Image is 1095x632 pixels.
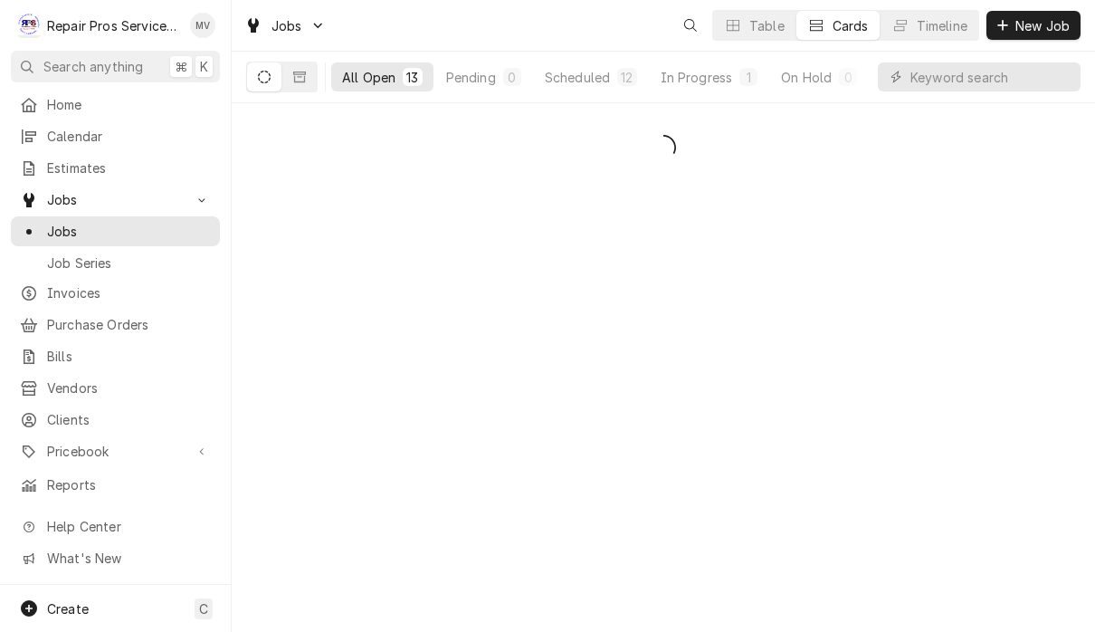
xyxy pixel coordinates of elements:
[47,16,180,35] div: Repair Pros Services Inc
[507,68,518,87] div: 0
[175,57,187,76] span: ⌘
[11,121,220,151] a: Calendar
[843,68,853,87] div: 0
[11,373,220,403] a: Vendors
[545,68,610,87] div: Scheduled
[11,512,220,541] a: Go to Help Center
[621,68,633,87] div: 12
[47,190,184,209] span: Jobs
[917,16,967,35] div: Timeline
[11,185,220,215] a: Go to Jobs
[237,11,333,41] a: Go to Jobs
[200,57,208,76] span: K
[651,129,676,167] span: Loading...
[47,254,211,273] span: Job Series
[749,16,785,35] div: Table
[47,222,211,241] span: Jobs
[47,158,211,177] span: Estimates
[986,11,1081,40] button: New Job
[16,13,42,38] div: Repair Pros Services Inc's Avatar
[271,16,302,35] span: Jobs
[406,68,418,87] div: 13
[47,549,209,568] span: What's New
[16,13,42,38] div: R
[47,283,211,302] span: Invoices
[743,68,754,87] div: 1
[43,57,143,76] span: Search anything
[47,95,211,114] span: Home
[11,436,220,466] a: Go to Pricebook
[11,153,220,183] a: Estimates
[11,341,220,371] a: Bills
[47,475,211,494] span: Reports
[47,378,211,397] span: Vendors
[199,599,208,618] span: C
[47,127,211,146] span: Calendar
[446,68,496,87] div: Pending
[47,517,209,536] span: Help Center
[47,315,211,334] span: Purchase Orders
[910,62,1071,91] input: Keyword search
[11,51,220,82] button: Search anything⌘K
[190,13,215,38] div: Mindy Volker's Avatar
[833,16,869,35] div: Cards
[661,68,733,87] div: In Progress
[47,601,89,617] span: Create
[676,11,705,40] button: Open search
[190,13,215,38] div: MV
[232,129,1095,167] div: All Open Jobs List Loading
[11,278,220,308] a: Invoices
[47,442,184,461] span: Pricebook
[11,248,220,278] a: Job Series
[11,310,220,340] a: Purchase Orders
[11,470,220,500] a: Reports
[1012,16,1073,35] span: New Job
[11,90,220,120] a: Home
[47,410,211,429] span: Clients
[342,68,395,87] div: All Open
[47,347,211,366] span: Bills
[781,68,832,87] div: On Hold
[11,216,220,246] a: Jobs
[11,543,220,573] a: Go to What's New
[11,405,220,435] a: Clients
